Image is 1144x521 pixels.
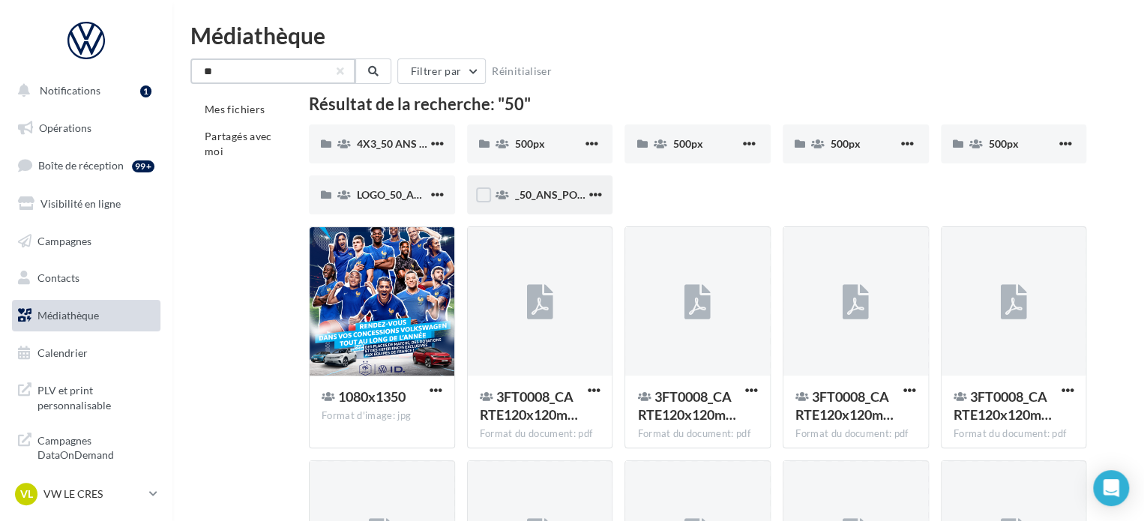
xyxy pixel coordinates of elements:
[37,234,91,247] span: Campagnes
[205,103,265,115] span: Mes fichiers
[357,137,447,150] span: 4X3_50 ANS POLO
[338,388,406,405] span: 1080x1350
[20,487,33,502] span: VL
[480,427,600,441] div: Format du document: pdf
[9,75,157,106] button: Notifications 1
[9,300,163,331] a: Médiathèque
[38,159,124,172] span: Boîte de réception
[637,427,758,441] div: Format du document: pdf
[37,309,99,322] span: Médiathèque
[9,424,163,469] a: Campagnes DataOnDemand
[795,427,916,441] div: Format du document: pdf
[954,427,1074,441] div: Format du document: pdf
[9,374,163,418] a: PLV et print personnalisable
[515,137,545,150] span: 500px
[357,188,460,201] span: LOGO_50_ANS_POLO
[954,388,1052,423] span: 3FT0008_CARTE120x120mm_E3_FRAV05030_AVIS_GOOGLE_HD
[9,149,163,181] a: Boîte de réception99+
[831,137,861,150] span: 500px
[795,388,894,423] span: 3FT0008_CARTE120x120mm_E3_FRAV02504_AVIS_GOOGLE_HD
[40,197,121,210] span: Visibilité en ligne
[12,480,160,508] a: VL VW LE CRES
[480,388,578,423] span: 3FT0008_CARTE120x120mm_E3_FRAV01650_AVIS_GOOGLE_HD
[515,188,590,201] span: _50_ANS_POLO
[989,137,1019,150] span: 500px
[37,380,154,412] span: PLV et print personnalisable
[9,337,163,369] a: Calendrier
[140,85,151,97] div: 1
[1093,470,1129,506] div: Open Intercom Messenger
[9,188,163,220] a: Visibilité en ligne
[397,58,486,84] button: Filtrer par
[9,226,163,257] a: Campagnes
[190,24,1126,46] div: Médiathèque
[132,160,154,172] div: 99+
[672,137,702,150] span: 500px
[309,96,1086,112] div: Résultat de la recherche: "50"
[637,388,735,423] span: 3FT0008_CARTE120x120mm_E3_FRAV01750_AVIS_GOOGLE_HD
[205,130,272,157] span: Partagés avec moi
[39,121,91,134] span: Opérations
[40,84,100,97] span: Notifications
[37,271,79,284] span: Contacts
[9,112,163,144] a: Opérations
[322,409,442,423] div: Format d'image: jpg
[37,346,88,359] span: Calendrier
[486,62,558,80] button: Réinitialiser
[43,487,143,502] p: VW LE CRES
[37,430,154,463] span: Campagnes DataOnDemand
[9,262,163,294] a: Contacts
